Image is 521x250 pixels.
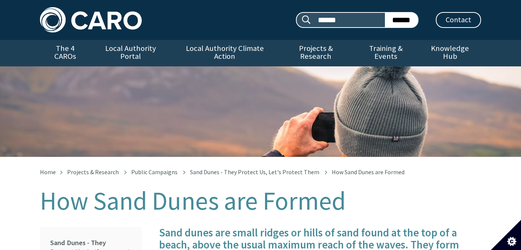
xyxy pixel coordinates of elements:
[40,7,142,32] img: Caro logo
[190,168,319,176] a: Sand Dunes - They Protect Us, Let's Protect Them
[436,12,481,28] a: Contact
[40,40,90,66] a: The 4 CAROs
[171,40,278,66] a: Local Authority Climate Action
[131,168,178,176] a: Public Campaigns
[40,168,56,176] a: Home
[353,40,419,66] a: Training & Events
[40,187,481,215] h1: How Sand Dunes are Formed
[279,40,353,66] a: Projects & Research
[491,220,521,250] button: Set cookie preferences
[332,168,405,176] span: How Sand Dunes are Formed
[419,40,481,66] a: Knowledge Hub
[90,40,171,66] a: Local Authority Portal
[67,168,119,176] a: Projects & Research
